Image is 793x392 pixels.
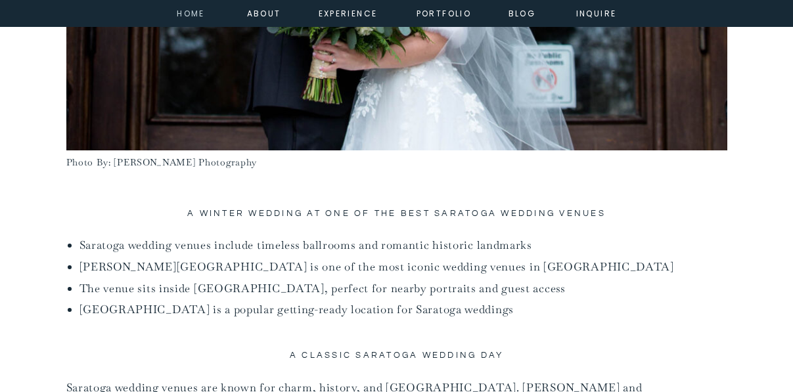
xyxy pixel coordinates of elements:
li: The venue sits inside [GEOGRAPHIC_DATA], perfect for nearby portraits and guest access [79,279,727,298]
a: inquire [573,7,620,18]
h2: A Winter Wedding at One of the Best Saratoga Wedding Venues [66,207,727,221]
a: home [173,7,209,18]
figcaption: Photo By: [PERSON_NAME] Photography [66,155,727,171]
a: portfolio [416,7,472,18]
li: Saratoga wedding venues include timeless ballrooms and romantic historic landmarks [79,236,727,255]
a: Blog [499,7,546,18]
li: [GEOGRAPHIC_DATA] is a popular getting-ready location for Saratoga weddings [79,300,727,319]
li: [PERSON_NAME][GEOGRAPHIC_DATA] is one of the most iconic wedding venues in [GEOGRAPHIC_DATA] [79,257,727,276]
a: experience [319,7,372,18]
a: about [247,7,277,18]
h2: A Classic Saratoga Wedding Day [66,349,727,362]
